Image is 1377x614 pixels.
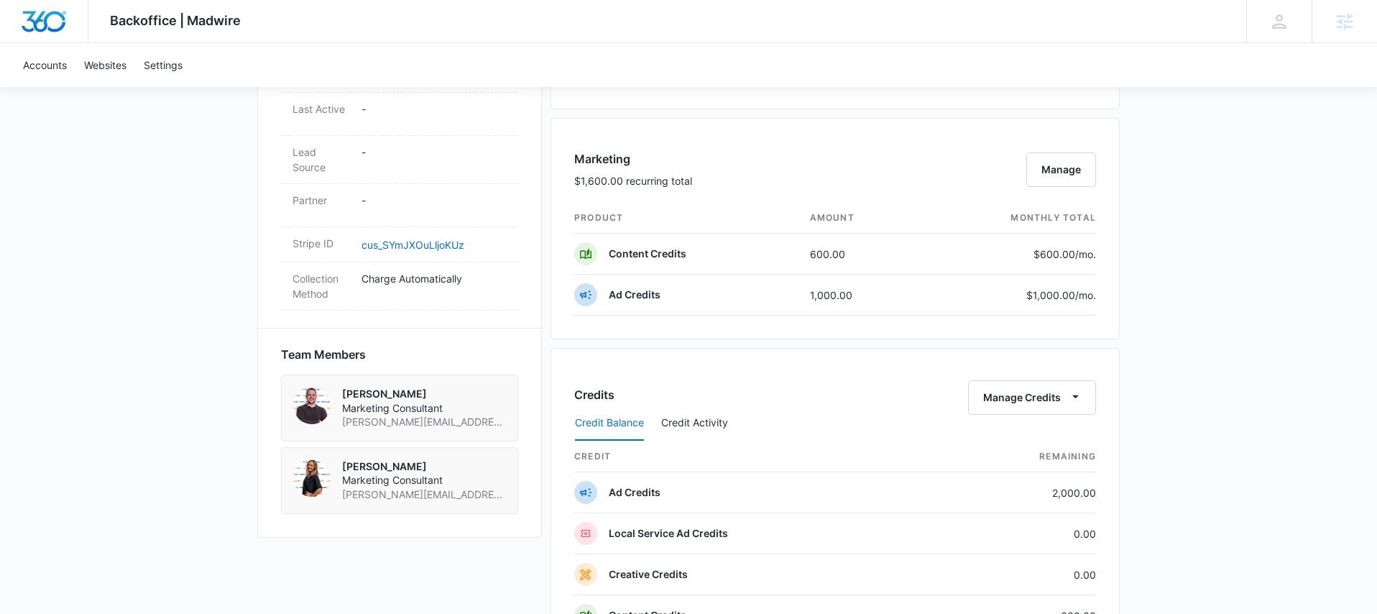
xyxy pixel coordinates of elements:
[361,101,507,116] p: -
[293,145,350,175] dt: Lead Source
[342,387,506,401] p: [PERSON_NAME]
[944,441,1096,472] th: Remaining
[342,459,506,474] p: [PERSON_NAME]
[135,43,191,87] a: Settings
[281,346,366,363] span: Team Members
[342,487,506,502] span: [PERSON_NAME][EMAIL_ADDRESS][PERSON_NAME][DOMAIN_NAME]
[798,275,921,316] td: 1,000.00
[609,567,688,582] p: Creative Credits
[1026,152,1096,187] button: Manage
[342,473,506,487] span: Marketing Consultant
[574,386,614,403] h3: Credits
[609,288,660,302] p: Ad Credits
[944,554,1096,595] td: 0.00
[361,239,464,251] a: cus_SYmJXOuLljoKUz
[574,173,692,188] p: $1,600.00 recurring total
[574,150,692,168] h3: Marketing
[110,13,241,28] span: Backoffice | Madwire
[944,513,1096,554] td: 0.00
[574,203,798,234] th: product
[281,184,518,227] div: Partner-
[609,526,728,541] p: Local Service Ad Credits
[14,43,75,87] a: Accounts
[281,227,518,262] div: Stripe IDcus_SYmJXOuLljoKUz
[609,247,686,261] p: Content Credits
[281,262,518,311] div: Collection MethodCharge Automatically
[75,43,135,87] a: Websites
[1075,248,1096,260] span: /mo.
[361,145,507,160] p: -
[361,271,507,286] p: Charge Automatically
[798,203,921,234] th: amount
[609,485,660,500] p: Ad Credits
[575,406,644,441] button: Credit Balance
[281,136,518,184] div: Lead Source-
[661,406,728,441] button: Credit Activity
[944,472,1096,513] td: 2,000.00
[293,387,331,424] img: Tyler Hatton
[293,271,350,301] dt: Collection Method
[1075,289,1096,301] span: /mo.
[342,401,506,416] span: Marketing Consultant
[1028,247,1096,262] p: $600.00
[798,234,921,275] td: 600.00
[293,101,350,116] dt: Last Active
[293,236,350,251] dt: Stripe ID
[1026,288,1096,303] p: $1,000.00
[293,459,331,497] img: Adriann Freeman
[293,193,350,208] dt: Partner
[361,193,507,208] p: -
[281,93,518,136] div: Last Active-
[921,203,1096,234] th: monthly total
[342,415,506,429] span: [PERSON_NAME][EMAIL_ADDRESS][PERSON_NAME][DOMAIN_NAME]
[574,441,944,472] th: credit
[968,380,1096,415] button: Manage Credits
